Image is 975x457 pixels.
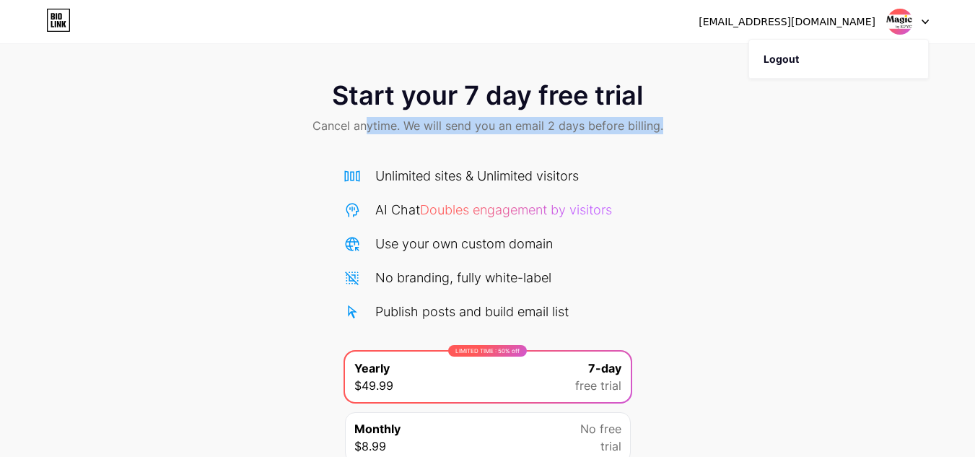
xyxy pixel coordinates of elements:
div: AI Chat [375,200,612,219]
div: [EMAIL_ADDRESS][DOMAIN_NAME] [699,14,875,30]
span: $49.99 [354,377,393,394]
div: Use your own custom domain [375,234,553,253]
div: No branding, fully white-label [375,268,551,287]
span: trial [600,438,621,455]
span: Monthly [354,420,401,438]
li: Logout [749,40,928,79]
span: Doubles engagement by visitors [420,202,612,217]
span: $8.99 [354,438,386,455]
div: Unlimited sites & Unlimited visitors [375,166,579,186]
span: No free [580,420,621,438]
div: LIMITED TIME : 50% off [448,345,527,357]
span: Yearly [354,360,390,377]
img: magicapp [886,8,914,35]
span: Start your 7 day free trial [332,81,643,110]
div: Publish posts and build email list [375,302,569,321]
span: free trial [575,377,621,394]
span: 7-day [588,360,621,377]
span: Cancel anytime. We will send you an email 2 days before billing. [312,117,663,134]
